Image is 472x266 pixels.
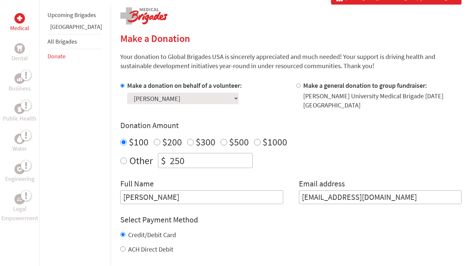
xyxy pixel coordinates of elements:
p: Your donation to Global Brigades USA is sincerely appreciated and much needed! Your support is dr... [120,52,462,70]
div: Dental [14,43,25,54]
p: Legal Empowerment [1,204,38,223]
label: $200 [162,136,182,148]
h2: Make a Donation [120,32,462,44]
label: Credit/Debit Card [128,231,176,239]
label: Make a general donation to group fundraiser: [303,81,427,89]
label: Other [129,153,153,168]
h4: Select Payment Method [120,215,462,225]
img: Business [17,76,22,81]
p: Medical [10,24,29,33]
p: Business [9,84,31,93]
div: Water [14,134,25,144]
p: Engineering [5,174,34,183]
div: [PERSON_NAME] University Medical Brigade [DATE] [GEOGRAPHIC_DATA] [303,91,462,110]
label: $1000 [263,136,287,148]
img: Dental [17,45,22,51]
li: Donate [48,49,102,64]
a: MedicalMedical [10,13,29,33]
label: Email address [299,179,345,190]
p: Dental [11,54,28,63]
input: Enter Amount [168,153,252,168]
a: Legal EmpowermentLegal Empowerment [1,194,38,223]
label: $300 [196,136,215,148]
label: $500 [229,136,249,148]
a: DentalDental [11,43,28,63]
label: $100 [129,136,148,148]
a: EngineeringEngineering [5,164,34,183]
input: Your Email [299,190,462,204]
a: Donate [48,52,66,60]
label: ACH Direct Debit [128,245,173,253]
p: Public Health [3,114,36,123]
img: Public Health [17,105,22,112]
a: BusinessBusiness [9,73,31,93]
h4: Donation Amount [120,120,462,131]
div: Medical [14,13,25,24]
label: Full Name [120,179,154,190]
a: [GEOGRAPHIC_DATA] [50,23,102,30]
div: Public Health [14,104,25,114]
p: Water [12,144,27,153]
div: Engineering [14,164,25,174]
img: Medical [17,16,22,21]
a: WaterWater [12,134,27,153]
li: Panama [48,22,102,34]
a: Public HealthPublic Health [3,104,36,123]
label: Make a donation on behalf of a volunteer: [127,81,242,89]
li: Upcoming Brigades [48,8,102,22]
a: Upcoming Brigades [48,11,96,19]
img: logo-medical.png [120,7,167,25]
div: Business [14,73,25,84]
div: Legal Empowerment [14,194,25,204]
img: Engineering [17,166,22,172]
div: $ [158,153,168,168]
li: All Brigades [48,34,102,49]
img: Water [17,135,22,142]
img: Legal Empowerment [17,197,22,201]
a: All Brigades [48,38,77,45]
input: Enter Full Name [120,190,283,204]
